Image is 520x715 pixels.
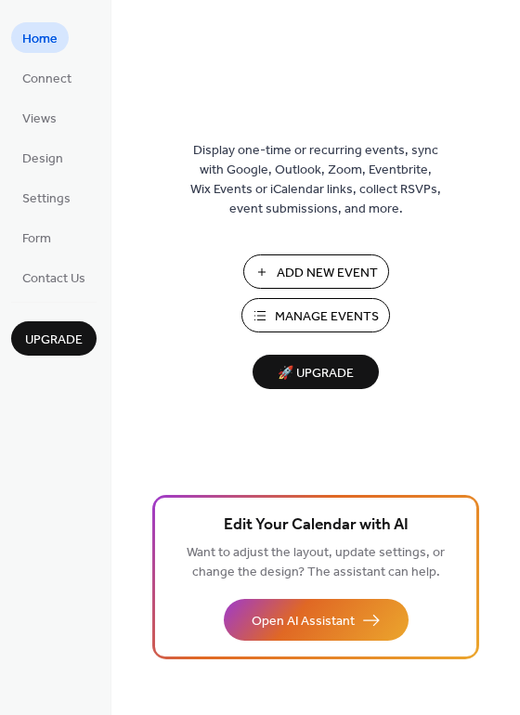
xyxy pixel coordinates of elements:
[22,30,58,49] span: Home
[11,262,97,292] a: Contact Us
[11,62,83,93] a: Connect
[11,142,74,173] a: Design
[243,254,389,289] button: Add New Event
[275,307,379,327] span: Manage Events
[22,149,63,169] span: Design
[241,298,390,332] button: Manage Events
[11,222,62,253] a: Form
[187,540,445,585] span: Want to adjust the layout, update settings, or change the design? The assistant can help.
[224,513,409,539] span: Edit Your Calendar with AI
[22,110,57,129] span: Views
[22,269,85,289] span: Contact Us
[22,229,51,249] span: Form
[11,182,82,213] a: Settings
[224,599,409,641] button: Open AI Assistant
[11,102,68,133] a: Views
[253,355,379,389] button: 🚀 Upgrade
[252,612,355,631] span: Open AI Assistant
[22,70,71,89] span: Connect
[11,22,69,53] a: Home
[264,361,368,386] span: 🚀 Upgrade
[25,331,83,350] span: Upgrade
[11,321,97,356] button: Upgrade
[22,189,71,209] span: Settings
[277,264,378,283] span: Add New Event
[190,141,441,219] span: Display one-time or recurring events, sync with Google, Outlook, Zoom, Eventbrite, Wix Events or ...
